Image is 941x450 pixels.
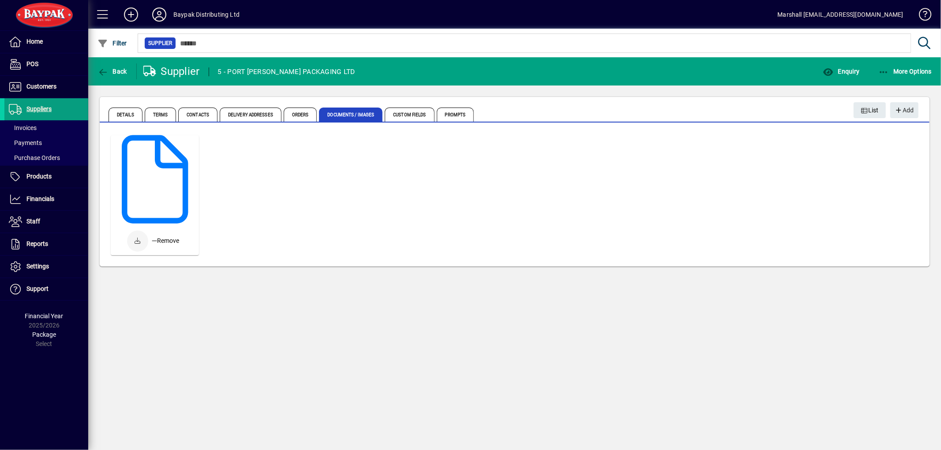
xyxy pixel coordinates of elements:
span: List [861,103,879,118]
span: Remove [152,236,179,245]
span: Documents / Images [319,108,382,122]
span: Suppliers [26,105,52,112]
span: Prompts [437,108,474,122]
a: Home [4,31,88,53]
a: Knowledge Base [912,2,930,30]
a: Support [4,278,88,300]
span: Staff [26,218,40,225]
div: Supplier [143,64,200,78]
span: Delivery Addresses [220,108,281,122]
span: Payments [9,139,42,146]
button: Back [95,63,129,79]
span: Supplier [148,39,172,48]
span: Purchase Orders [9,154,60,161]
button: More Options [876,63,934,79]
span: More Options [878,68,932,75]
a: Customers [4,76,88,98]
span: Support [26,285,49,292]
span: Products [26,173,52,180]
a: Download [127,231,148,252]
app-page-header-button: Back [88,63,137,79]
span: Package [32,331,56,338]
div: 5 - PORT [PERSON_NAME] PACKAGING LTD [218,65,355,79]
a: Financials [4,188,88,210]
span: Settings [26,263,49,270]
a: Settings [4,256,88,278]
span: Home [26,38,43,45]
button: Add [890,102,919,118]
button: List [854,102,886,118]
a: Staff [4,211,88,233]
span: Filter [97,40,127,47]
span: Invoices [9,124,37,131]
span: Financials [26,195,54,202]
button: Filter [95,35,129,51]
span: Enquiry [823,68,859,75]
span: Reports [26,240,48,247]
button: Add [117,7,145,22]
span: Add [895,103,914,118]
button: Enquiry [821,63,862,79]
span: Custom Fields [385,108,434,122]
div: Baypak Distributing Ltd [173,7,240,22]
a: Payments [4,135,88,150]
span: Details [109,108,142,122]
a: POS [4,53,88,75]
a: Invoices [4,120,88,135]
span: Back [97,68,127,75]
button: Remove [148,233,183,249]
div: Marshall [EMAIL_ADDRESS][DOMAIN_NAME] [778,7,904,22]
span: Customers [26,83,56,90]
span: Financial Year [25,312,64,320]
button: Profile [145,7,173,22]
span: Terms [145,108,176,122]
span: Contacts [178,108,217,122]
a: Reports [4,233,88,255]
span: Orders [284,108,317,122]
a: Products [4,166,88,188]
span: POS [26,60,38,67]
a: Purchase Orders [4,150,88,165]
